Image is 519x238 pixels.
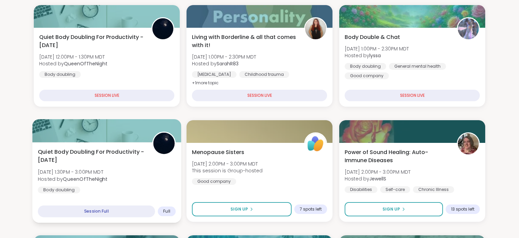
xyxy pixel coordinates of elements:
div: Chronic Illness [413,186,454,193]
b: QueenOfTheNight [63,175,107,182]
button: Sign Up [345,202,443,216]
div: Good company [192,178,236,185]
div: Body doubling [39,71,81,78]
img: JewellS [458,133,479,154]
span: Hosted by [192,60,256,67]
div: [MEDICAL_DATA] [192,71,237,78]
b: JewellS [369,175,386,182]
div: Session Full [38,205,155,217]
span: Sign Up [230,206,248,212]
span: [DATE] 2:00PM - 3:00PM MDT [192,160,263,167]
span: [DATE] 1:00PM - 2:30PM MDT [192,53,256,60]
img: ShareWell [305,133,326,154]
span: Hosted by [39,60,107,67]
img: lyssa [458,18,479,39]
span: [DATE] 12:00PM - 1:30PM MDT [39,53,107,60]
span: This session is Group-hosted [192,167,263,174]
b: SarahR83 [217,60,239,67]
img: QueenOfTheNight [152,18,173,39]
b: lyssa [369,52,381,59]
span: 13 spots left [451,207,474,212]
span: 7 spots left [300,207,322,212]
span: [DATE] 1:30PM - 3:00PM MDT [38,169,107,175]
span: Power of Sound Healing: Auto-Immune Diseases [345,148,449,165]
span: [DATE] 1:00PM - 2:30PM MDT [345,45,409,52]
div: SESSION LIVE [39,90,174,101]
span: Sign Up [382,206,400,212]
span: Quiet Body Doubling For Productivity - [DATE] [38,148,145,165]
span: Body Double & Chat [345,33,400,41]
button: Sign Up [192,202,292,216]
div: Self-care [380,186,410,193]
span: Full [163,209,170,214]
span: Hosted by [38,175,107,182]
div: Body doubling [345,63,386,70]
div: Disabilities [345,186,377,193]
span: Quiet Body Doubling For Productivity - [DATE] [39,33,144,49]
b: QueenOfTheNight [64,60,107,67]
span: Menopause Sisters [192,148,244,156]
img: SarahR83 [305,18,326,39]
div: Childhood trauma [239,71,289,78]
div: Good company [345,72,389,79]
span: Hosted by [345,175,411,182]
div: Body doubling [38,187,80,193]
div: SESSION LIVE [345,90,480,101]
span: Hosted by [345,52,409,59]
div: General mental health [389,63,446,70]
div: SESSION LIVE [192,90,327,101]
span: [DATE] 2:00PM - 3:00PM MDT [345,169,411,175]
span: Living with Borderline & all that comes with it! [192,33,297,49]
img: QueenOfTheNight [153,133,175,154]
